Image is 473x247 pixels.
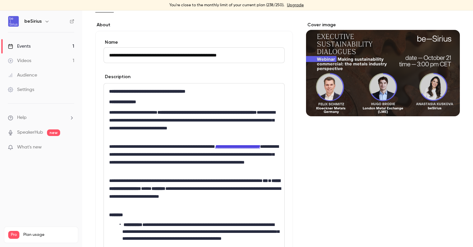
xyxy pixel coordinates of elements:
[104,74,130,80] label: Description
[8,16,19,27] img: beSirius
[24,18,42,25] h6: beSirius
[95,22,293,28] label: About
[306,22,460,28] label: Cover image
[104,39,285,46] label: Name
[8,114,74,121] li: help-dropdown-opener
[8,43,31,50] div: Events
[17,114,27,121] span: Help
[23,232,74,237] span: Plan usage
[47,129,60,136] span: new
[66,145,74,150] iframe: Noticeable Trigger
[287,3,304,8] a: Upgrade
[8,231,19,239] span: Pro
[17,129,43,136] a: SpeakerHub
[8,57,31,64] div: Videos
[8,72,37,79] div: Audience
[306,22,460,116] section: Cover image
[8,86,34,93] div: Settings
[17,144,42,151] span: What's new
